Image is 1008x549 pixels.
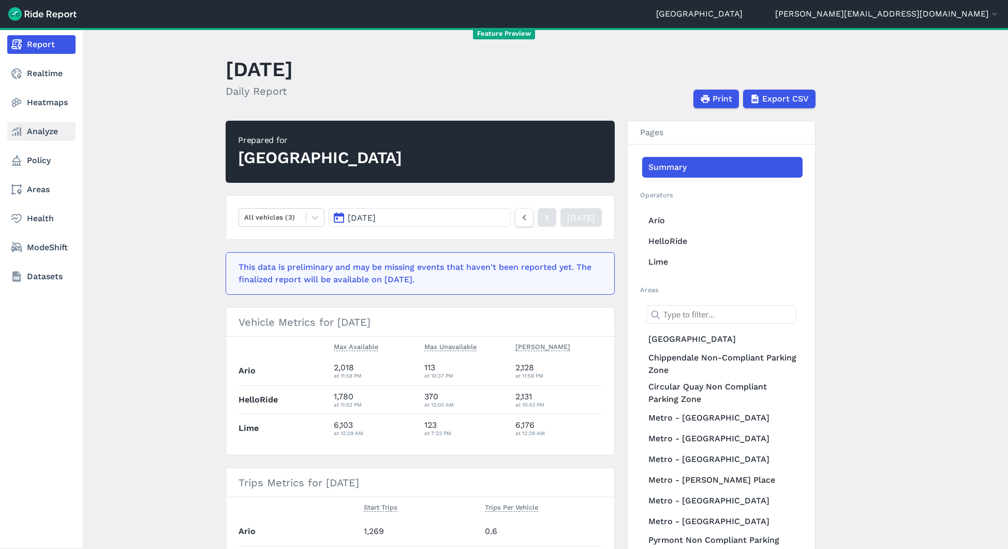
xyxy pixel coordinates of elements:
div: [GEOGRAPHIC_DATA] [238,147,402,169]
div: Prepared for [238,134,402,147]
a: Metro - [GEOGRAPHIC_DATA] [642,490,803,511]
h1: [DATE] [226,55,293,83]
div: at 11:58 PM [334,371,417,380]
div: at 12:29 AM [515,428,602,438]
a: Chippendale Non-Compliant Parking Zone [642,350,803,379]
button: [DATE] [329,208,511,227]
span: Trips Per Vehicle [485,501,538,512]
a: Metro - [GEOGRAPHIC_DATA] [642,408,803,428]
h2: Operators [640,190,803,200]
a: Heatmaps [7,93,76,112]
a: HelloRide [642,231,803,252]
a: Metro - [PERSON_NAME] Place [642,470,803,490]
div: 370 [424,391,507,409]
div: at 12:29 AM [334,428,417,438]
span: Start Trips [364,501,397,512]
h2: Areas [640,285,803,295]
a: Analyze [7,122,76,141]
div: 6,103 [334,419,417,438]
a: Areas [7,180,76,199]
a: Metro - [GEOGRAPHIC_DATA] [642,511,803,532]
div: at 10:37 PM [424,371,507,380]
button: Start Trips [364,501,397,514]
h3: Vehicle Metrics for [DATE] [226,308,614,337]
button: Trips Per Vehicle [485,501,538,514]
a: Policy [7,151,76,170]
span: [DATE] [348,213,376,223]
button: Max Unavailable [424,341,477,353]
th: Lime [239,414,330,442]
button: Max Available [334,341,378,353]
span: Max Available [334,341,378,351]
button: [PERSON_NAME][EMAIL_ADDRESS][DOMAIN_NAME] [775,8,1000,20]
a: Report [7,35,76,54]
a: Ario [642,210,803,231]
button: Export CSV [743,90,816,108]
th: Ario [239,517,360,546]
img: Ride Report [8,7,77,21]
h3: Trips Metrics for [DATE] [226,468,614,497]
button: Print [693,90,739,108]
span: [PERSON_NAME] [515,341,570,351]
div: 1,780 [334,391,417,409]
a: Health [7,209,76,228]
a: Circular Quay Non Compliant Parking Zone [642,379,803,408]
div: 2,131 [515,391,602,409]
a: Summary [642,157,803,178]
a: [GEOGRAPHIC_DATA] [656,8,743,20]
span: Max Unavailable [424,341,477,351]
span: Print [713,93,732,105]
div: at 11:58 PM [515,371,602,380]
div: 2,018 [334,362,417,380]
div: at 12:03 AM [424,400,507,409]
a: Metro - [GEOGRAPHIC_DATA] [642,428,803,449]
a: [GEOGRAPHIC_DATA] [642,329,803,350]
div: 6,176 [515,419,602,438]
div: 2,128 [515,362,602,380]
div: at 7:22 PM [424,428,507,438]
div: This data is preliminary and may be missing events that haven't been reported yet. The finalized ... [239,261,596,286]
input: Type to filter... [646,305,796,324]
a: ModeShift [7,238,76,257]
a: Lime [642,252,803,272]
button: [PERSON_NAME] [515,341,570,353]
div: 113 [424,362,507,380]
div: 123 [424,419,507,438]
div: at 10:43 PM [515,400,602,409]
a: Datasets [7,267,76,286]
span: Export CSV [762,93,809,105]
span: Feature Preview [473,28,535,39]
div: at 11:52 PM [334,400,417,409]
a: Realtime [7,64,76,83]
th: Ario [239,357,330,385]
th: HelloRide [239,385,330,414]
h3: Pages [628,121,815,145]
td: 1,269 [360,517,481,546]
h2: Daily Report [226,83,293,99]
a: Metro - [GEOGRAPHIC_DATA] [642,449,803,470]
a: [DATE] [560,208,602,227]
td: 0.6 [481,517,602,546]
